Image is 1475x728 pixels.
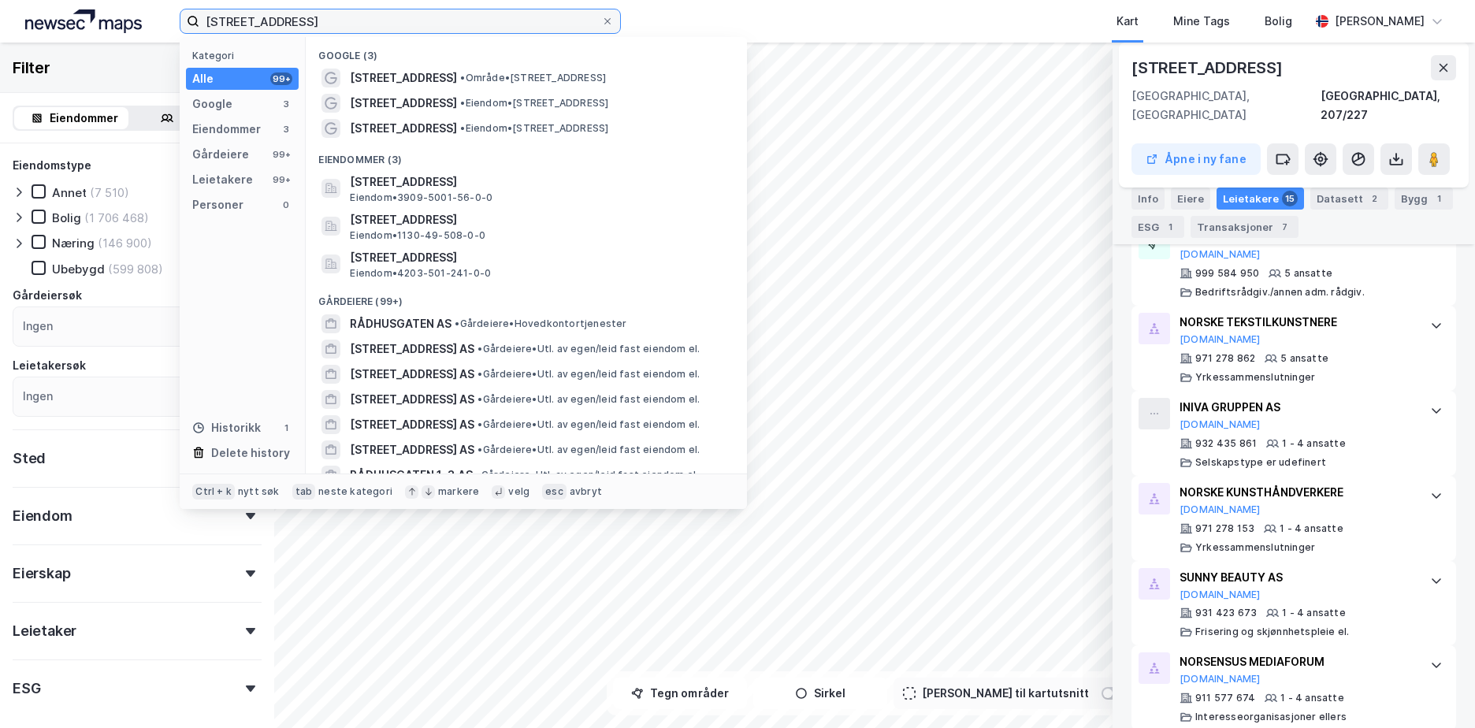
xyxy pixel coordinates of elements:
div: [STREET_ADDRESS] [1131,55,1286,80]
div: Leietaker [13,622,76,641]
span: Eiendom • 4203-501-241-0-0 [350,267,491,280]
div: nytt søk [238,485,280,498]
div: Leietakere [1217,188,1304,210]
span: RÅDHUSGATEN 1-3 AS [350,466,473,485]
span: • [477,444,482,455]
div: Ingen [23,387,53,406]
div: NORSENSUS MEDIAFORUM [1180,652,1414,671]
div: 3 [280,123,292,136]
input: Søk på adresse, matrikkel, gårdeiere, leietakere eller personer [199,9,601,33]
div: 1 - 4 ansatte [1282,607,1346,619]
div: 1 - 4 ansatte [1280,692,1344,704]
span: Eiendom • [STREET_ADDRESS] [460,97,608,110]
span: [STREET_ADDRESS] [350,210,728,229]
div: [PERSON_NAME] til kartutsnitt [922,684,1089,703]
span: • [477,368,482,380]
button: [DOMAIN_NAME] [1180,248,1261,261]
div: Eierskap [13,564,70,583]
div: Google [192,95,232,113]
div: Google (3) [306,37,747,65]
div: Transaksjoner [1191,216,1299,238]
span: Gårdeiere • Utl. av egen/leid fast eiendom el. [477,368,700,381]
div: [GEOGRAPHIC_DATA], 207/227 [1321,87,1456,124]
div: Ctrl + k [192,484,235,500]
span: Gårdeiere • Utl. av egen/leid fast eiendom el. [477,393,700,406]
div: 99+ [270,72,292,85]
div: 931 423 673 [1195,607,1257,619]
div: Gårdeiere (99+) [306,283,747,311]
div: 1 [1162,219,1178,235]
div: Næring [52,236,95,251]
div: Info [1131,188,1165,210]
span: Gårdeiere • Utl. av egen/leid fast eiendom el. [476,469,698,481]
div: Eiere [1171,188,1210,210]
div: 99+ [270,148,292,161]
div: ESG [1131,216,1184,238]
div: INIVA GRUPPEN AS [1180,398,1414,417]
div: 2 [1366,191,1382,206]
div: 1 - 4 ansatte [1282,437,1346,450]
span: Eiendom • 1130-49-508-0-0 [350,229,485,242]
div: Eiendommer [192,120,261,139]
div: Bedriftsrådgiv./annen adm. rådgiv. [1195,286,1365,299]
img: logo.a4113a55bc3d86da70a041830d287a7e.svg [25,9,142,33]
span: [STREET_ADDRESS] [350,119,457,138]
div: Eiendomstype [13,156,91,175]
div: 7 [1276,219,1292,235]
span: Område • [STREET_ADDRESS] [460,72,606,84]
button: [DOMAIN_NAME] [1180,589,1261,601]
button: Tegn områder [613,678,747,709]
span: • [477,393,482,405]
div: Sted [13,449,46,468]
div: Frisering og skjønnhetspleie el. [1195,626,1349,638]
div: 3 [280,98,292,110]
div: Annet [52,185,87,200]
div: Bolig [1265,12,1292,31]
div: Mine Tags [1173,12,1230,31]
div: (146 900) [98,236,152,251]
div: SUNNY BEAUTY AS [1180,568,1414,587]
div: Bolig [52,210,81,225]
div: Yrkessammenslutninger [1195,371,1315,384]
span: Eiendom • [STREET_ADDRESS] [460,122,608,135]
span: Gårdeiere • Utl. av egen/leid fast eiendom el. [477,444,700,456]
div: Ingen [23,317,53,336]
div: (7 510) [90,185,129,200]
button: Åpne i ny fane [1131,143,1261,175]
div: Alle [192,69,214,88]
span: [STREET_ADDRESS] [350,94,457,113]
div: tab [292,484,316,500]
div: (1 706 468) [84,210,149,225]
div: Filter [13,55,50,80]
div: Datasett [1310,188,1388,210]
div: 1 [280,422,292,434]
span: [STREET_ADDRESS] AS [350,340,474,358]
div: Eiendom [13,507,72,526]
span: • [455,318,459,329]
div: Gårdeiere [192,145,249,164]
div: (599 808) [108,262,163,277]
div: 1 - 4 ansatte [1280,522,1343,535]
div: Gårdeiersøk [13,286,82,305]
div: ESG [13,679,40,698]
div: [PERSON_NAME] [1335,12,1425,31]
div: Eiendommer (3) [306,141,747,169]
button: [DOMAIN_NAME] [1180,333,1261,346]
div: NORSKE TEKSTILKUNSTNERE [1180,313,1414,332]
span: [STREET_ADDRESS] AS [350,390,474,409]
span: Gårdeiere • Hovedkontortjenester [455,318,626,330]
div: Leietakere [192,170,253,189]
span: • [476,469,481,481]
div: Selskapstype er udefinert [1195,456,1326,469]
span: Gårdeiere • Utl. av egen/leid fast eiendom el. [477,343,700,355]
div: velg [508,485,529,498]
div: neste kategori [318,485,392,498]
div: Ubebygd [52,262,105,277]
div: 0 [280,199,292,211]
div: 999 584 950 [1195,267,1259,280]
div: 911 577 674 [1195,692,1255,704]
button: [DOMAIN_NAME] [1180,418,1261,431]
button: [DOMAIN_NAME] [1180,503,1261,516]
span: [STREET_ADDRESS] AS [350,415,474,434]
div: Historikk [192,418,261,437]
